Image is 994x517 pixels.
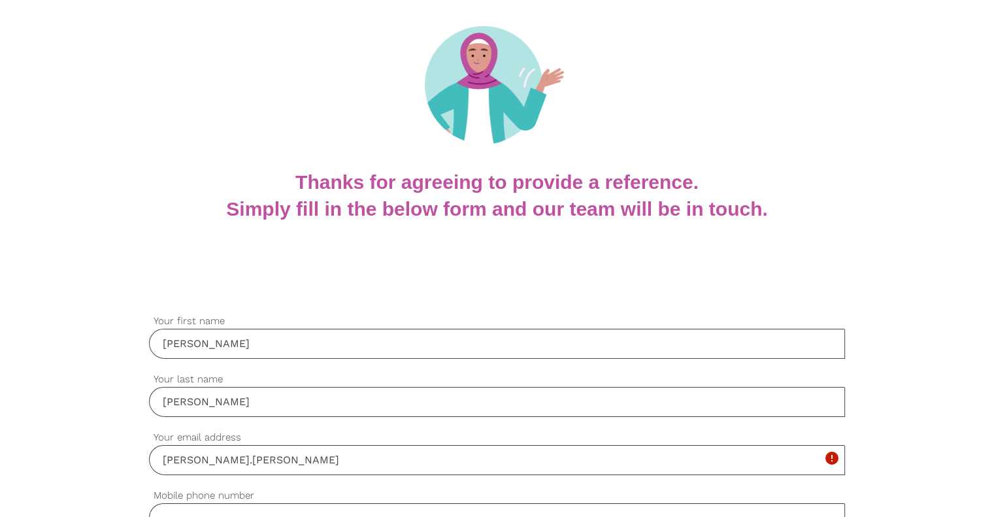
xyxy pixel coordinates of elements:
[149,314,845,329] label: Your first name
[149,372,845,387] label: Your last name
[149,430,845,445] label: Your email address
[823,450,839,466] i: error
[226,198,767,220] b: Simply fill in the below form and our team will be in touch.
[149,488,845,503] label: Mobile phone number
[295,171,699,193] b: Thanks for agreeing to provide a reference.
